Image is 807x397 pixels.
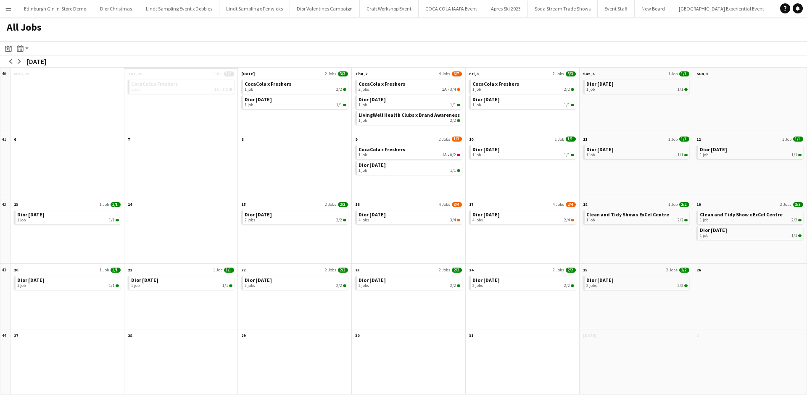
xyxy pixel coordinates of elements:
[0,329,11,395] div: 44
[679,71,689,76] span: 1/1
[472,87,481,92] span: 1 job
[245,96,272,103] span: Dior October 2025
[131,80,233,92] a: CocaCola x Freshers1 job1A•1/2
[635,0,672,17] button: New Board
[359,95,460,108] a: Dior [DATE]1 job1/1
[457,88,460,91] span: 3/4
[222,87,228,92] span: 1/2
[213,71,222,76] span: 1 Job
[245,210,346,223] a: Dior [DATE]2 jobs2/2
[359,87,369,92] span: 2 jobs
[245,283,255,288] span: 2 jobs
[571,219,574,221] span: 2/4
[696,333,699,338] span: 2
[128,267,132,273] span: 21
[27,57,46,66] div: [DATE]
[359,276,460,288] a: Dior [DATE]2 jobs2/2
[245,81,291,87] span: CocaCola x Freshers
[245,80,346,92] a: CocaCola x Freshers1 job2/2
[131,277,158,283] span: Dior October 2025
[700,226,802,238] a: Dior [DATE]1 job1/1
[131,87,140,92] span: 1 job
[336,87,342,92] span: 2/2
[700,218,708,223] span: 1 job
[666,267,678,273] span: 2 Jobs
[528,0,598,17] button: Soda Stream Trade Shows
[17,218,26,223] span: 1 job
[439,137,450,142] span: 2 Jobs
[598,0,635,17] button: Event Staff
[678,218,683,223] span: 2/2
[564,218,570,223] span: 2/4
[566,71,576,76] span: 3/3
[450,168,456,173] span: 1/1
[245,211,272,218] span: Dior October 2025
[668,137,678,142] span: 1 Job
[583,71,594,76] span: Sat, 4
[336,218,342,223] span: 2/2
[564,103,570,108] span: 1/1
[457,154,460,156] span: 0/2
[684,154,688,156] span: 1/1
[700,145,802,158] a: Dior [DATE]1 job1/1
[586,218,595,223] span: 1 job
[290,0,360,17] button: Dior Valentines Campaign
[14,267,18,273] span: 20
[128,202,132,207] span: 14
[131,87,233,92] div: •
[325,71,336,76] span: 2 Jobs
[128,333,132,338] span: 28
[555,137,564,142] span: 1 Job
[17,211,45,218] span: Dior October 2025
[359,112,460,118] span: LivingWell Health Clubs x Brand Awareness
[359,96,386,103] span: Dior October 2025
[472,218,483,223] span: 4 jobs
[355,333,359,338] span: 30
[472,145,574,158] a: Dior [DATE]1 job1/1
[336,103,342,108] span: 1/1
[798,154,802,156] span: 1/1
[419,0,484,17] button: COCA COLA IAAPA Event
[359,146,405,152] span: CocaCola x Freshers
[484,0,528,17] button: Apres Ski 2023
[128,137,130,142] span: 7
[17,283,26,288] span: 1 job
[469,202,473,207] span: 17
[338,71,348,76] span: 3/3
[17,277,45,283] span: Dior October 2025
[696,202,701,207] span: 19
[700,210,802,223] a: Clean and Tidy Show x ExCel Centre1 job2/2
[359,87,460,92] div: •
[791,152,797,158] span: 1/1
[586,152,595,158] span: 1 job
[684,284,688,287] span: 2/2
[359,277,386,283] span: Dior October 2025
[472,283,483,288] span: 2 jobs
[566,137,576,142] span: 1/1
[229,88,232,91] span: 1/2
[586,145,688,158] a: Dior [DATE]1 job1/1
[798,219,802,221] span: 2/2
[111,202,121,207] span: 1/1
[472,81,519,87] span: CocaCola x Freshers
[14,202,18,207] span: 13
[457,219,460,221] span: 3/4
[442,87,447,92] span: 1A
[359,80,460,92] a: CocaCola x Freshers2 jobs1A•3/4
[343,219,346,221] span: 2/2
[93,0,139,17] button: Dior Christmas
[700,211,783,218] span: Clean and Tidy Show x ExCel Centre
[116,219,119,221] span: 1/1
[0,198,11,264] div: 42
[338,268,348,273] span: 2/2
[586,276,688,288] a: Dior [DATE]2 jobs2/2
[442,152,447,158] span: 4A
[359,211,386,218] span: Dior October 2025
[359,152,460,158] div: •
[586,277,614,283] span: Dior October 2025
[678,87,683,92] span: 1/1
[325,267,336,273] span: 2 Jobs
[583,267,587,273] span: 25
[17,276,119,288] a: Dior [DATE]1 job1/1
[131,276,233,288] a: Dior [DATE]1 job1/1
